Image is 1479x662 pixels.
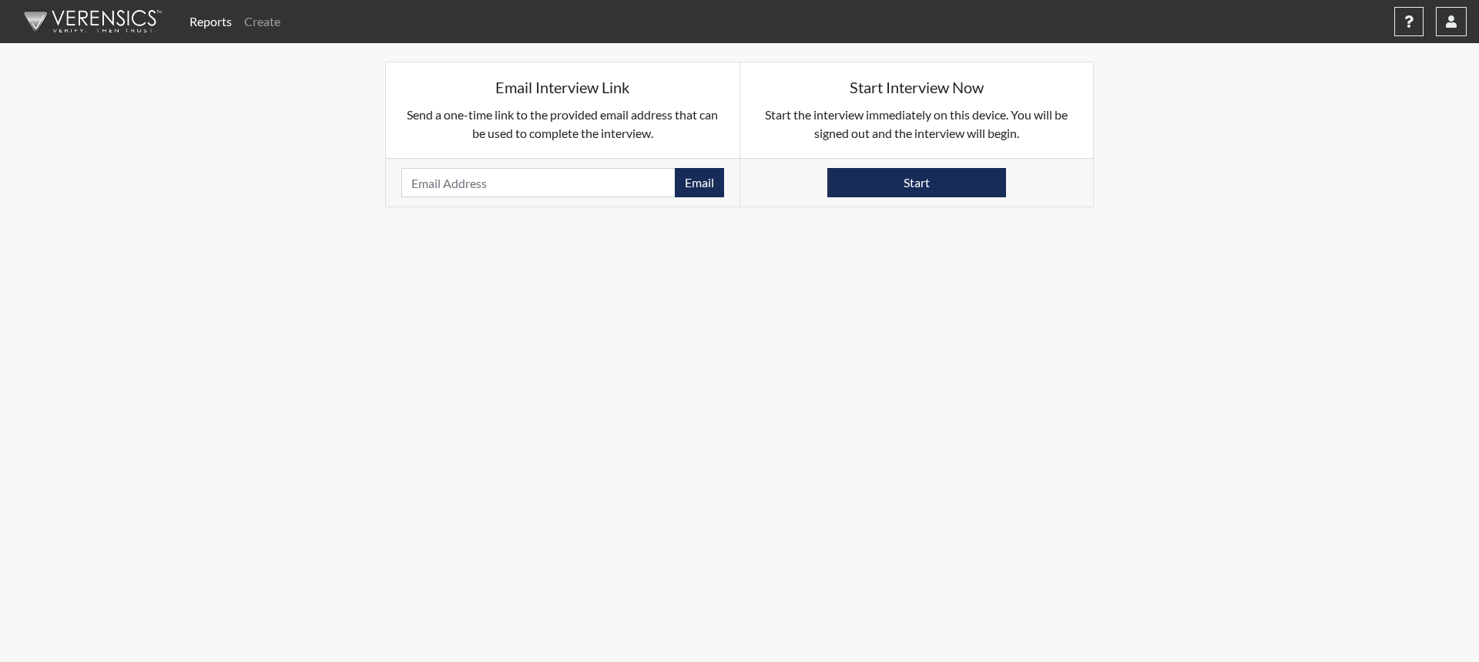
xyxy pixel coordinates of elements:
[238,6,287,37] a: Create
[756,78,1078,96] h5: Start Interview Now
[401,106,724,143] p: Send a one-time link to the provided email address that can be used to complete the interview.
[827,168,1006,197] button: Start
[756,106,1078,143] p: Start the interview immediately on this device. You will be signed out and the interview will begin.
[401,168,676,197] input: Email Address
[401,78,724,96] h5: Email Interview Link
[675,168,724,197] button: Email
[183,6,238,37] a: Reports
